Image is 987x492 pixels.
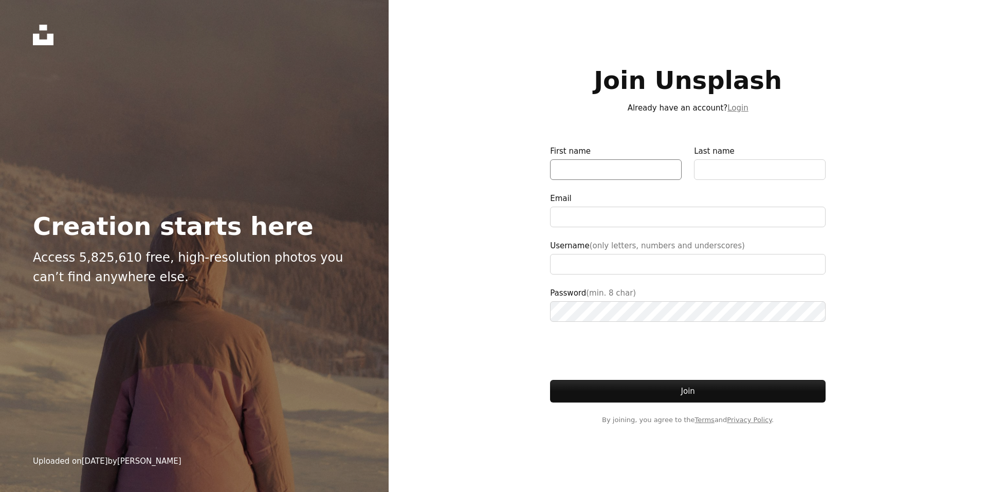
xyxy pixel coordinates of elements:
[727,103,748,113] a: Login
[550,254,826,275] input: Username(only letters, numbers and underscores)
[33,248,347,287] p: Access 5,825,610 free, high-resolution photos you can’t find anywhere else.
[550,207,826,227] input: Email
[550,380,826,403] button: Join
[550,102,826,114] p: Already have an account?
[590,241,745,250] span: (only letters, numbers and underscores)
[695,416,715,424] a: Terms
[550,415,826,425] span: By joining, you agree to the and .
[727,416,772,424] a: Privacy Policy
[33,25,53,45] a: Home — Unsplash
[550,159,682,180] input: First name
[82,457,108,466] time: February 20, 2025 at 5:40:00 AM GMT+5:30
[550,67,826,94] h1: Join Unsplash
[33,213,347,240] h2: Creation starts here
[694,145,826,180] label: Last name
[33,455,181,467] div: Uploaded on by [PERSON_NAME]
[694,159,826,180] input: Last name
[586,288,636,298] span: (min. 8 char)
[550,301,826,322] input: Password(min. 8 char)
[550,287,826,322] label: Password
[550,145,682,180] label: First name
[550,240,826,275] label: Username
[550,192,826,227] label: Email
